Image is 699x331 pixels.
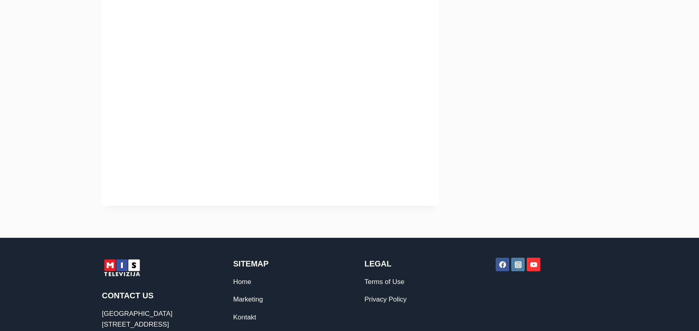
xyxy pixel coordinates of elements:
a: Terms of Use [364,278,404,286]
a: Privacy Policy [364,296,407,303]
h2: Legal [364,258,466,270]
h2: Contact Us [102,290,203,302]
a: YouTube [527,258,540,271]
a: Home [233,278,251,286]
a: Kontakt [233,313,256,321]
iframe: Slanje peketa iz Australije za Srbiju i BiH [115,18,426,193]
a: Instagram [511,258,525,271]
h2: Sitemap [233,258,335,270]
a: Marketing [233,296,263,303]
a: Facebook [496,258,509,271]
